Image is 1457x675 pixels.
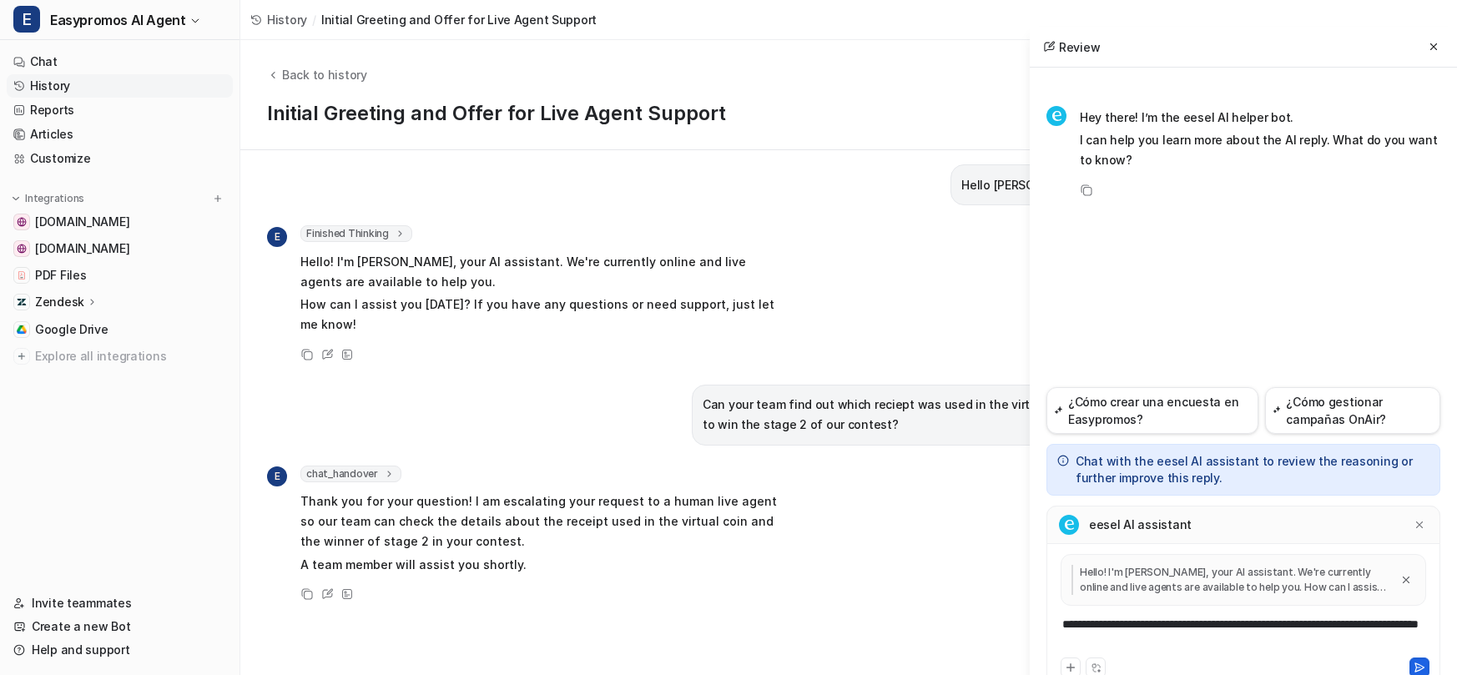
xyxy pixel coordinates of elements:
[7,210,233,234] a: www.easypromosapp.com[DOMAIN_NAME]
[35,240,129,257] span: [DOMAIN_NAME]
[267,466,287,486] span: E
[300,466,401,482] span: chat_handover
[321,11,597,28] span: Initial Greeting and Offer for Live Agent Support
[7,318,233,341] a: Google DriveGoogle Drive
[35,294,84,310] p: Zendesk
[17,297,27,307] img: Zendesk
[212,193,224,204] img: menu_add.svg
[7,638,233,662] a: Help and support
[13,348,30,365] img: explore all integrations
[1089,516,1192,533] p: eesel AI assistant
[35,267,86,284] span: PDF Files
[35,321,108,338] span: Google Drive
[7,345,233,368] a: Explore all integrations
[1397,571,1415,589] button: Close quote
[300,491,789,552] p: Thank you for your question! I am escalating your request to a human live agent so our team can c...
[7,264,233,287] a: PDF FilesPDF Files
[267,66,367,83] button: Back to history
[1043,38,1100,56] h2: Review
[312,11,316,28] span: /
[7,50,233,73] a: Chat
[17,325,27,335] img: Google Drive
[7,147,233,170] a: Customize
[300,252,789,292] p: Hello! I'm [PERSON_NAME], your AI assistant. We're currently online and live agents are available...
[7,592,233,615] a: Invite teammates
[1076,453,1429,486] p: Chat with the eesel AI assistant to review the reasoning or further improve this reply.
[7,190,89,207] button: Integrations
[35,343,226,370] span: Explore all integrations
[267,227,287,247] span: E
[7,237,233,260] a: easypromos-apiref.redoc.ly[DOMAIN_NAME]
[300,555,789,575] p: A team member will assist you shortly.
[50,8,185,32] span: Easypromos AI Agent
[1080,130,1440,170] p: I can help you learn more about the AI reply. What do you want to know?
[961,175,1169,195] p: Hello [PERSON_NAME], how are you?
[300,295,789,335] p: How can I assist you [DATE]? If you have any questions or need support, just let me know!
[17,270,27,280] img: PDF Files
[300,225,412,242] span: Finished Thinking
[1071,565,1390,595] p: Hello! I'm [PERSON_NAME], your AI assistant. We're currently online and live agents are available...
[282,66,367,83] span: Back to history
[703,395,1169,435] p: Can your team find out which reciept was used in the virtual coin, who was used to win the stage ...
[17,217,27,227] img: www.easypromosapp.com
[35,214,129,230] span: [DOMAIN_NAME]
[17,244,27,254] img: easypromos-apiref.redoc.ly
[1265,387,1441,434] button: ¿Cómo gestionar campañas OnAir?
[25,192,84,205] p: Integrations
[267,102,1180,126] h1: Initial Greeting and Offer for Live Agent Support
[250,11,307,28] a: History
[7,74,233,98] a: History
[1080,108,1440,128] p: Hey there! I’m the eesel AI helper bot.
[13,6,40,33] span: E
[7,615,233,638] a: Create a new Bot
[7,123,233,146] a: Articles
[7,98,233,122] a: Reports
[267,11,307,28] span: History
[1046,387,1258,434] button: ¿Cómo crear una encuesta en Easypromos?
[10,193,22,204] img: expand menu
